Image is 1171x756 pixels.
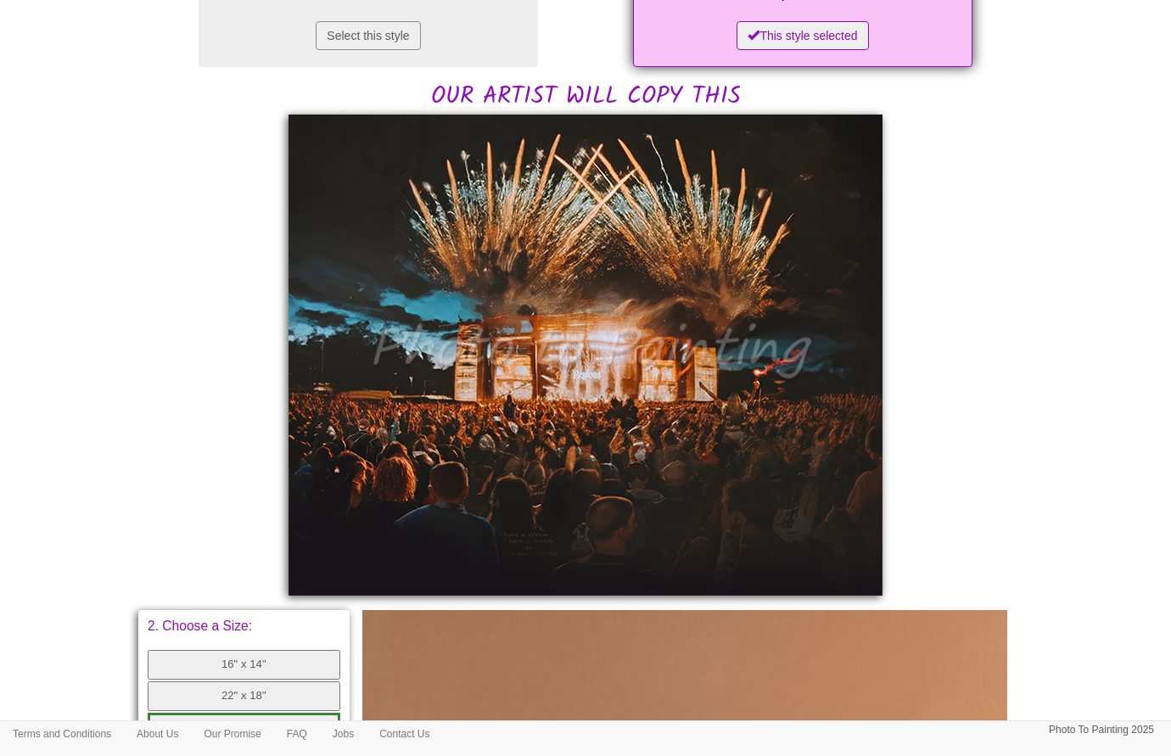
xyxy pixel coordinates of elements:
a: Our Promise [191,721,273,747]
p: Photo To Painting 2025 [1049,721,1154,739]
a: FAQ [274,721,320,747]
button: This style selected [737,21,868,50]
p: 2. Choose a Size: [148,619,340,633]
a: Contact Us [367,721,442,747]
img: Andrea, please would you: [289,115,882,596]
button: 16" x 14" [148,650,340,680]
a: Jobs [320,721,367,747]
button: 22" x 18" [148,681,340,711]
button: 28" x 24" [148,713,340,744]
a: About Us [124,721,191,747]
button: Select this style [316,21,420,50]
